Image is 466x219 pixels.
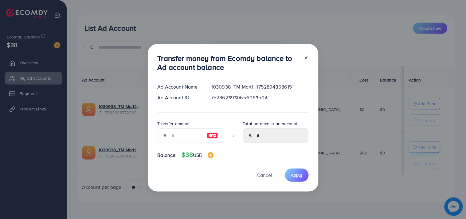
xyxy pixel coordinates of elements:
[153,83,206,90] div: Ad Account Name
[206,83,313,90] div: 1030938_TM Mart1_1752894358615
[208,152,214,158] img: image
[257,172,272,178] span: Cancel
[249,169,280,182] button: Cancel
[158,54,299,72] h3: Transfer money from Ecomdy balance to Ad account balance
[158,121,190,127] label: Transfer amount
[291,172,303,178] span: Apply
[243,121,298,127] label: Total balance in ad account
[193,152,202,158] span: USD
[207,132,218,139] img: image
[153,94,206,101] div: Ad Account ID
[158,152,177,159] span: Balance:
[206,94,313,101] div: 7528623930656063504
[285,169,309,182] button: Apply
[182,151,214,159] h4: $38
